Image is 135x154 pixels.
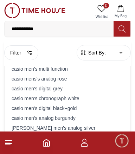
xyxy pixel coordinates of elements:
[42,139,51,147] a: Home
[87,49,106,56] span: Sort By:
[9,103,126,113] div: casio men's digital black+gold
[93,3,110,21] a: 0Wishlist
[9,94,126,103] div: casio men's chronograph white
[4,45,38,60] button: Filter
[80,49,106,56] button: Sort By:
[93,14,110,19] span: Wishlist
[9,64,126,74] div: casio men's multi function
[114,133,130,149] div: Chat Widget
[9,113,126,123] div: casio men's analog burgundy
[110,3,131,21] button: My Bag
[9,84,126,94] div: casio men's digital grey
[9,123,126,133] div: [PERSON_NAME] men's analog silver
[112,13,129,19] span: My Bag
[9,74,126,84] div: casio mens's analog rose
[4,3,65,18] img: ...
[103,3,109,8] span: 0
